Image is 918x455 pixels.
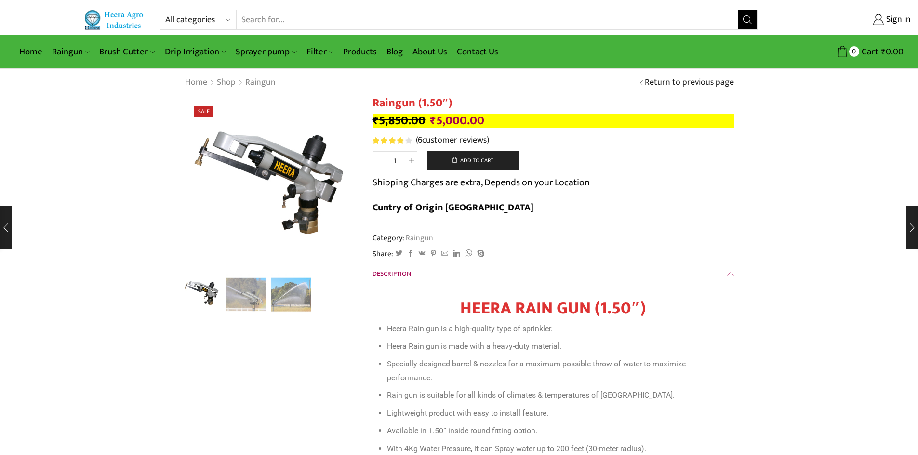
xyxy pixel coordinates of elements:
[14,40,47,63] a: Home
[160,40,231,63] a: Drip Irrigation
[245,77,276,89] a: Raingun
[387,406,729,420] li: Lightweight product with easy to install feature.
[645,77,734,89] a: Return to previous page
[194,106,213,117] span: Sale
[373,137,404,144] span: Rated out of 5 based on customer ratings
[387,357,729,385] li: Specially designed barrel & nozzles for a maximum possible throw of water to maximize performance.
[384,151,406,169] input: Product quantity
[881,44,886,59] span: ₹
[338,40,382,63] a: Products
[382,40,408,63] a: Blog
[302,40,338,63] a: Filter
[182,274,222,313] li: 1 / 3
[373,137,412,144] div: Rated 4.00 out of 5
[387,389,729,403] li: Rain gun is suitable for all kinds of climates & temperatures of [GEOGRAPHIC_DATA].
[460,294,646,323] strong: HEERA RAIN GUN (1.50″)
[226,274,266,313] li: 2 / 3
[859,45,878,58] span: Cart
[373,262,734,286] a: Description
[182,273,222,313] img: Heera Raingun 1.50
[430,111,484,130] bdi: 5,000.00
[373,111,426,130] bdi: 5,850.00
[373,175,590,190] p: Shipping Charges are extra, Depends on your Location
[216,77,236,89] a: Shop
[373,137,413,144] span: 6
[231,40,301,63] a: Sprayer pump
[373,233,433,244] span: Category:
[237,10,738,29] input: Search for...
[387,339,729,353] li: Heera Rain gun is made with a heavy-duty material.
[427,151,519,170] button: Add to cart
[185,77,208,89] a: Home
[271,274,311,314] a: p2
[271,274,311,313] li: 3 / 3
[373,248,393,260] span: Share:
[373,199,533,216] b: Cuntry of Origin [GEOGRAPHIC_DATA]
[185,77,276,89] nav: Breadcrumb
[408,40,452,63] a: About Us
[226,274,266,314] a: p1
[418,133,422,147] span: 6
[373,268,411,279] span: Description
[185,96,358,270] div: 1 / 3
[47,40,94,63] a: Raingun
[94,40,160,63] a: Brush Cutter
[767,43,904,61] a: 0 Cart ₹0.00
[849,46,859,56] span: 0
[430,111,436,130] span: ₹
[416,134,489,147] a: (6customer reviews)
[772,11,911,28] a: Sign in
[373,96,734,110] h1: Raingun (1.50″)
[373,111,379,130] span: ₹
[185,96,358,270] img: Heera Raingun 1.50
[387,424,729,438] li: Available in 1.50” inside round fitting option.
[881,44,904,59] bdi: 0.00
[404,232,433,244] a: Raingun
[884,13,911,26] span: Sign in
[738,10,757,29] button: Search button
[387,322,729,336] li: Heera Rain gun is a high-quality type of sprinkler.
[452,40,503,63] a: Contact Us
